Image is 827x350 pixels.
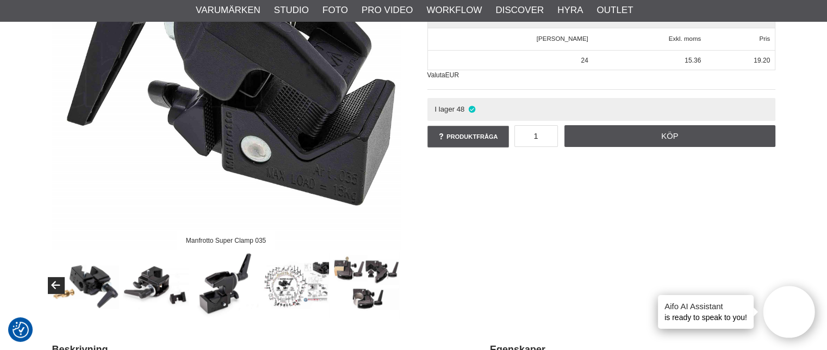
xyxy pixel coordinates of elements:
img: Revisit consent button [13,322,29,338]
div: Manfrotto Super Clamp 035 [177,231,275,250]
a: Hyra [557,3,583,17]
a: Outlet [596,3,633,17]
a: Köp [564,125,775,147]
img: Kan monteras på rör och bänkskivor [333,253,399,318]
span: Valuta [427,71,445,79]
span: Exkl. moms [669,35,701,42]
span: 48 [457,105,465,113]
img: Super Clamp levereras med tapp 036 [53,253,119,318]
a: Workflow [426,3,482,17]
img: Medföljande kil för plana ytor [123,253,189,318]
button: Previous [48,277,64,293]
span: 19.20 [754,57,770,64]
i: I lager [467,105,476,113]
span: I lager [434,105,455,113]
div: is ready to speak to you! [658,295,754,329]
span: 15.36 [685,57,701,64]
img: Super Clamp är en del i ett stort sortiment [263,253,329,318]
a: Discover [495,3,544,17]
a: Studio [274,3,309,17]
img: Ger en effektiv låsning på bordsskivor etc [193,253,259,318]
span: EUR [445,71,459,79]
button: Samtyckesinställningar [13,320,29,340]
a: Pro Video [362,3,413,17]
a: Foto [322,3,348,17]
a: Produktfråga [427,126,509,148]
span: 24 [581,57,588,64]
span: [PERSON_NAME] [537,35,588,42]
h4: Aifo AI Assistant [664,300,747,312]
a: Varumärken [196,3,260,17]
span: Pris [759,35,770,42]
